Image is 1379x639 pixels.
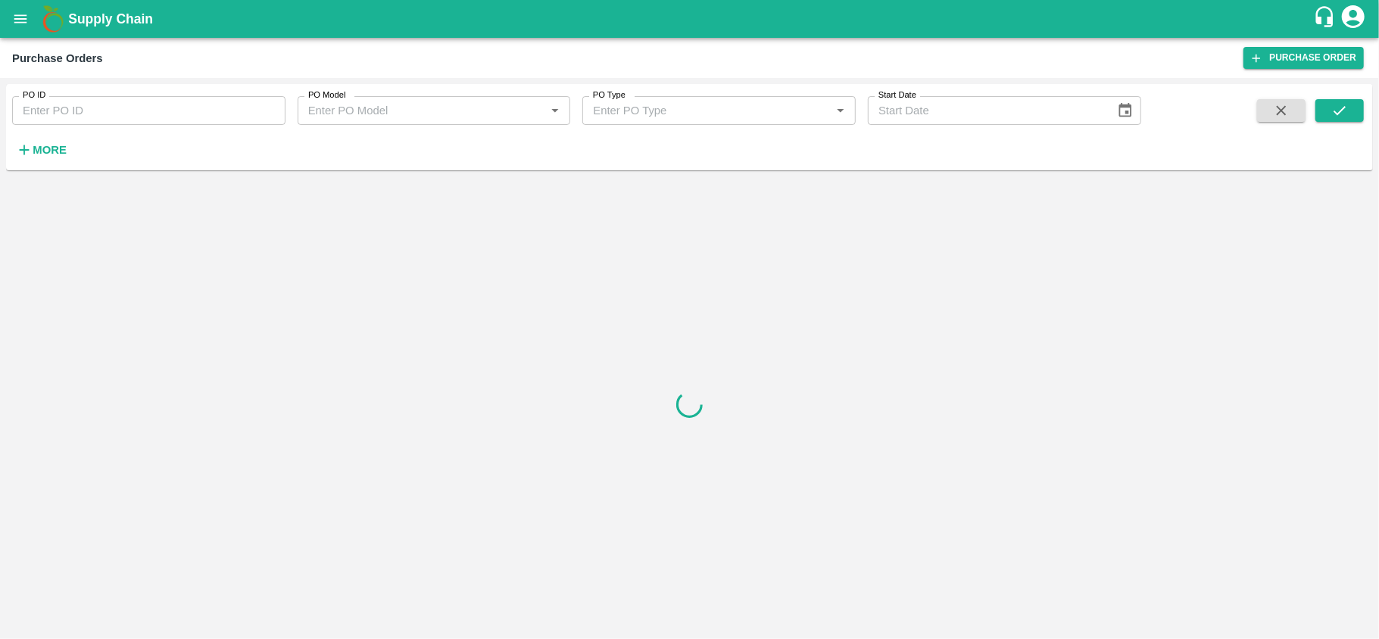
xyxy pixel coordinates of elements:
[1243,47,1364,69] a: Purchase Order
[1340,3,1367,35] div: account of current user
[12,137,70,163] button: More
[38,4,68,34] img: logo
[12,48,103,68] div: Purchase Orders
[545,101,565,120] button: Open
[68,11,153,26] b: Supply Chain
[1111,96,1140,125] button: Choose date
[33,144,67,156] strong: More
[878,89,916,101] label: Start Date
[1313,5,1340,33] div: customer-support
[12,96,285,125] input: Enter PO ID
[587,101,826,120] input: Enter PO Type
[831,101,850,120] button: Open
[593,89,626,101] label: PO Type
[308,89,346,101] label: PO Model
[302,101,541,120] input: Enter PO Model
[68,8,1313,30] a: Supply Chain
[3,2,38,36] button: open drawer
[23,89,45,101] label: PO ID
[868,96,1104,125] input: Start Date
